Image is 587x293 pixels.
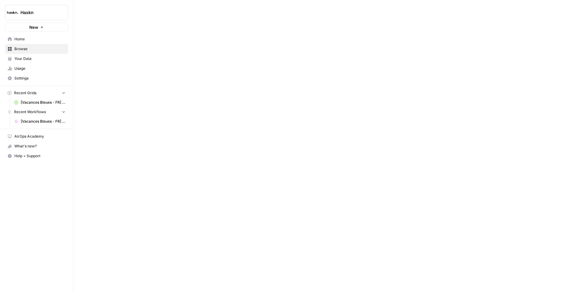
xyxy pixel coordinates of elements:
span: Your Data [14,56,65,61]
a: Browse [5,44,68,54]
span: Home [14,36,65,42]
button: Recent Workflows [5,107,68,117]
button: What's new? [5,141,68,151]
span: Help + Support [14,153,65,159]
span: Recent Workflows [14,109,46,115]
a: Home [5,34,68,44]
a: [Vacances Bleues - FR] Pages refonte sites hôtels - [GEOGRAPHIC_DATA] [11,98,68,107]
span: AirOps Academy [14,134,65,139]
span: New [29,24,38,30]
img: Haskn Logo [7,7,18,18]
button: New [5,23,68,32]
span: Recent Grids [14,90,36,96]
span: Browse [14,46,65,52]
span: Haskn [20,9,57,16]
a: Your Data [5,54,68,64]
span: [Vacances Bleues - FR] Pages refonte sites hôtels - [GEOGRAPHIC_DATA] [21,100,65,105]
button: Workspace: Haskn [5,5,68,20]
span: [Vacances Bleues - FR] Pages refonte sites hôtels - [GEOGRAPHIC_DATA] [21,119,65,124]
div: What's new? [5,142,68,151]
span: Settings [14,76,65,81]
a: Usage [5,64,68,73]
a: AirOps Academy [5,132,68,141]
button: Recent Grids [5,88,68,98]
button: Help + Support [5,151,68,161]
a: [Vacances Bleues - FR] Pages refonte sites hôtels - [GEOGRAPHIC_DATA] [11,117,68,126]
span: Usage [14,66,65,71]
a: Settings [5,73,68,83]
